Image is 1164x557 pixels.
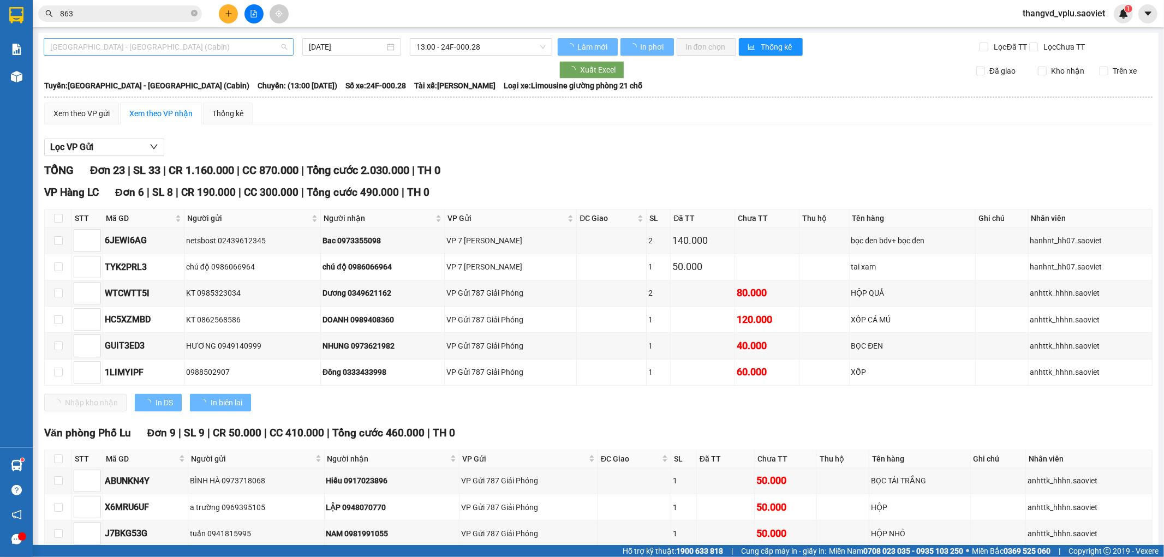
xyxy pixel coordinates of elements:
div: HỘP QUẢ [851,287,974,299]
button: caret-down [1138,4,1157,23]
button: Làm mới [558,38,618,56]
span: | [731,545,733,557]
span: TH 0 [433,427,455,439]
strong: 0708 023 035 - 0935 103 250 [863,547,963,555]
div: DOANH 0989408360 [323,314,443,326]
button: aim [270,4,289,23]
span: loading [566,43,576,51]
span: In phơi [640,41,665,53]
td: 6JEWI6AG [103,227,184,254]
td: VP Gửi 787 Giải Phóng [459,520,598,547]
span: copyright [1103,547,1111,555]
td: VP Gửi 787 Giải Phóng [445,360,577,386]
td: HC5XZMBD [103,307,184,333]
div: BỌC TẢI TRẮNG [871,475,969,487]
div: anhttk_hhhn.saoviet [1030,287,1150,299]
span: caret-down [1143,9,1153,19]
div: 80.000 [737,285,797,301]
span: CR 50.000 [213,427,261,439]
td: X6MRU6UF [103,494,188,520]
button: bar-chartThống kê [739,38,803,56]
span: VP Gửi [447,212,565,224]
span: 1 [1126,5,1130,13]
div: HƯƠNG 0949140999 [186,340,319,352]
span: | [264,427,267,439]
span: ĐC Giao [601,453,660,465]
span: TH 0 [417,164,440,177]
span: | [178,427,181,439]
span: Trên xe [1108,65,1141,77]
td: WTCWTT5I [103,280,184,307]
span: Tổng cước 460.000 [332,427,425,439]
span: thangvd_vplu.saoviet [1014,7,1114,20]
span: ĐC Giao [580,212,635,224]
span: Miền Bắc [972,545,1050,557]
div: tuấn 0941815995 [190,528,322,540]
div: 1 [648,340,668,352]
img: warehouse-icon [11,71,22,82]
span: notification [11,510,22,520]
span: message [11,534,22,544]
span: Tổng cước 490.000 [307,186,399,199]
div: VP Gửi 787 Giải Phóng [446,340,575,352]
span: | [301,186,304,199]
div: 50.000 [672,259,733,274]
input: 15/08/2025 [309,41,385,53]
div: 1 [648,261,668,273]
span: Xuất Excel [580,64,616,76]
span: | [1059,545,1060,557]
div: 1 [673,475,694,487]
button: In đơn chọn [677,38,736,56]
span: Miền Nam [829,545,963,557]
div: KT 0862568586 [186,314,319,326]
img: logo-vxr [9,7,23,23]
span: | [412,164,415,177]
span: Làm mới [577,41,609,53]
th: Nhân viên [1029,209,1153,227]
span: Đã giao [985,65,1020,77]
button: plus [219,4,238,23]
div: XỐP CÁ MÚ [851,314,974,326]
div: X6MRU6UF [105,500,186,514]
div: HỘP [871,501,969,513]
span: loading [568,66,580,74]
div: VP Gửi 787 Giải Phóng [461,528,596,540]
div: NAM 0981991055 [326,528,457,540]
div: HỘP NHỎ [871,528,969,540]
span: ⚪️ [966,549,969,553]
div: 6JEWI6AG [105,233,182,247]
div: anhttk_hhhn.saoviet [1030,366,1150,378]
span: Loại xe: Limousine giường phòng 21 chỗ [504,80,642,92]
div: anhttk_hhhn.saoviet [1028,528,1150,540]
div: anhttk_hhhn.saoviet [1030,340,1150,352]
sup: 1 [1125,5,1132,13]
div: 120.000 [737,312,797,327]
span: aim [275,10,283,17]
span: loading [629,43,638,51]
div: netsbost 02439612345 [186,235,319,247]
span: Số xe: 24F-000.28 [345,80,406,92]
div: Dương 0349621162 [323,287,443,299]
span: bar-chart [748,43,757,52]
div: a trường 0969395105 [190,501,322,513]
div: 50.000 [756,473,814,488]
div: KT 0985323034 [186,287,319,299]
div: ABUNKN4Y [105,474,186,488]
span: Văn phòng Phố Lu [44,427,131,439]
img: warehouse-icon [11,460,22,471]
div: 0988502907 [186,366,319,378]
div: NHUNG 0973621982 [323,340,443,352]
div: 50.000 [756,526,814,541]
td: VP Gửi 787 Giải Phóng [459,468,598,494]
span: search [45,10,53,17]
div: hanhnt_hh07.saoviet [1030,235,1150,247]
div: VP Gửi 787 Giải Phóng [446,366,575,378]
div: VP 7 [PERSON_NAME] [446,235,575,247]
div: anhttk_hhhn.saoviet [1028,475,1150,487]
span: Người gửi [191,453,313,465]
span: Tổng cước 2.030.000 [307,164,409,177]
div: tai xam [851,261,974,273]
sup: 1 [21,458,24,462]
div: BỌC ĐEN [851,340,974,352]
span: Cung cấp máy in - giấy in: [741,545,826,557]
